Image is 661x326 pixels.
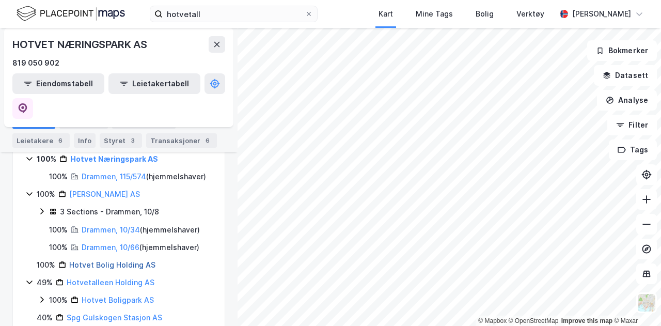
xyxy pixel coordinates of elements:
[516,8,544,20] div: Verktøy
[572,8,631,20] div: [PERSON_NAME]
[12,133,70,148] div: Leietakere
[202,135,213,146] div: 6
[163,6,305,22] input: Søk på adresse, matrikkel, gårdeiere, leietakere eller personer
[82,225,140,234] a: Drammen, 10/34
[67,313,162,322] a: Spg Gulskogen Stasjon AS
[17,5,125,23] img: logo.f888ab2527a4732fd821a326f86c7f29.svg
[49,294,68,306] div: 100%
[594,65,657,86] button: Datasett
[82,170,206,183] div: ( hjemmelshaver )
[561,317,612,324] a: Improve this map
[128,135,138,146] div: 3
[69,260,155,269] a: Hotvet Bolig Holding AS
[82,172,146,181] a: Drammen, 115/574
[609,276,661,326] iframe: Chat Widget
[37,259,55,271] div: 100%
[70,154,158,163] a: Hotvet Næringspark AS
[74,133,96,148] div: Info
[37,153,56,165] div: 100%
[82,224,200,236] div: ( hjemmelshaver )
[82,241,199,254] div: ( hjemmelshaver )
[609,276,661,326] div: Kontrollprogram for chat
[49,170,68,183] div: 100%
[37,312,53,324] div: 40%
[37,276,53,289] div: 49%
[12,73,104,94] button: Eiendomstabell
[416,8,453,20] div: Mine Tags
[12,57,59,69] div: 819 050 902
[476,8,494,20] div: Bolig
[597,90,657,111] button: Analyse
[607,115,657,135] button: Filter
[49,241,68,254] div: 100%
[82,243,139,252] a: Drammen, 10/66
[108,73,200,94] button: Leietakertabell
[100,133,142,148] div: Styret
[37,188,55,200] div: 100%
[82,296,154,304] a: Hotvet Boligpark AS
[12,36,149,53] div: HOTVET NÆRINGSPARK AS
[509,317,559,324] a: OpenStreetMap
[146,133,217,148] div: Transaksjoner
[609,139,657,160] button: Tags
[478,317,507,324] a: Mapbox
[55,135,66,146] div: 6
[69,190,140,198] a: [PERSON_NAME] AS
[49,224,68,236] div: 100%
[67,278,154,287] a: Hotvetalleen Holding AS
[587,40,657,61] button: Bokmerker
[379,8,393,20] div: Kart
[60,206,159,218] div: 3 Sections - Drammen, 10/8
